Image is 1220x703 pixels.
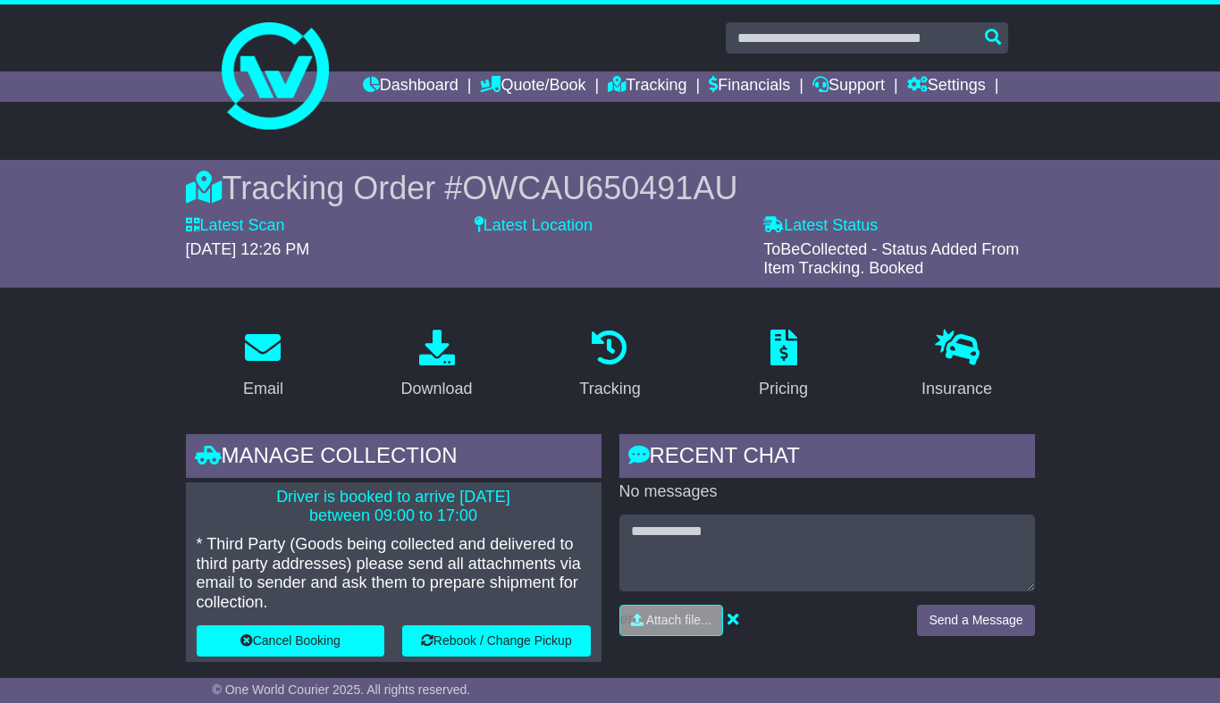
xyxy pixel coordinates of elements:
[907,71,986,102] a: Settings
[619,434,1035,482] div: RECENT CHAT
[186,240,310,258] span: [DATE] 12:26 PM
[709,71,790,102] a: Financials
[910,323,1004,407] a: Insurance
[763,240,1019,278] span: ToBeCollected - Status Added From Item Tracking. Booked
[759,377,808,401] div: Pricing
[197,488,591,526] p: Driver is booked to arrive [DATE] between 09:00 to 17:00
[579,377,640,401] div: Tracking
[462,170,737,206] span: OWCAU650491AU
[921,377,992,401] div: Insurance
[608,71,686,102] a: Tracking
[619,482,1035,502] p: No messages
[231,323,295,407] a: Email
[763,216,878,236] label: Latest Status
[243,377,283,401] div: Email
[402,625,591,657] button: Rebook / Change Pickup
[197,625,385,657] button: Cancel Booking
[213,682,471,697] span: © One World Courier 2025. All rights reserved.
[186,216,285,236] label: Latest Scan
[186,169,1035,207] div: Tracking Order #
[747,323,820,407] a: Pricing
[186,434,602,482] div: Manage collection
[917,605,1034,636] button: Send a Message
[475,216,593,236] label: Latest Location
[197,535,591,612] p: * Third Party (Goods being collected and delivered to third party addresses) please send all atta...
[480,71,585,102] a: Quote/Book
[568,323,652,407] a: Tracking
[363,71,459,102] a: Dashboard
[389,323,484,407] a: Download
[400,377,472,401] div: Download
[812,71,885,102] a: Support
